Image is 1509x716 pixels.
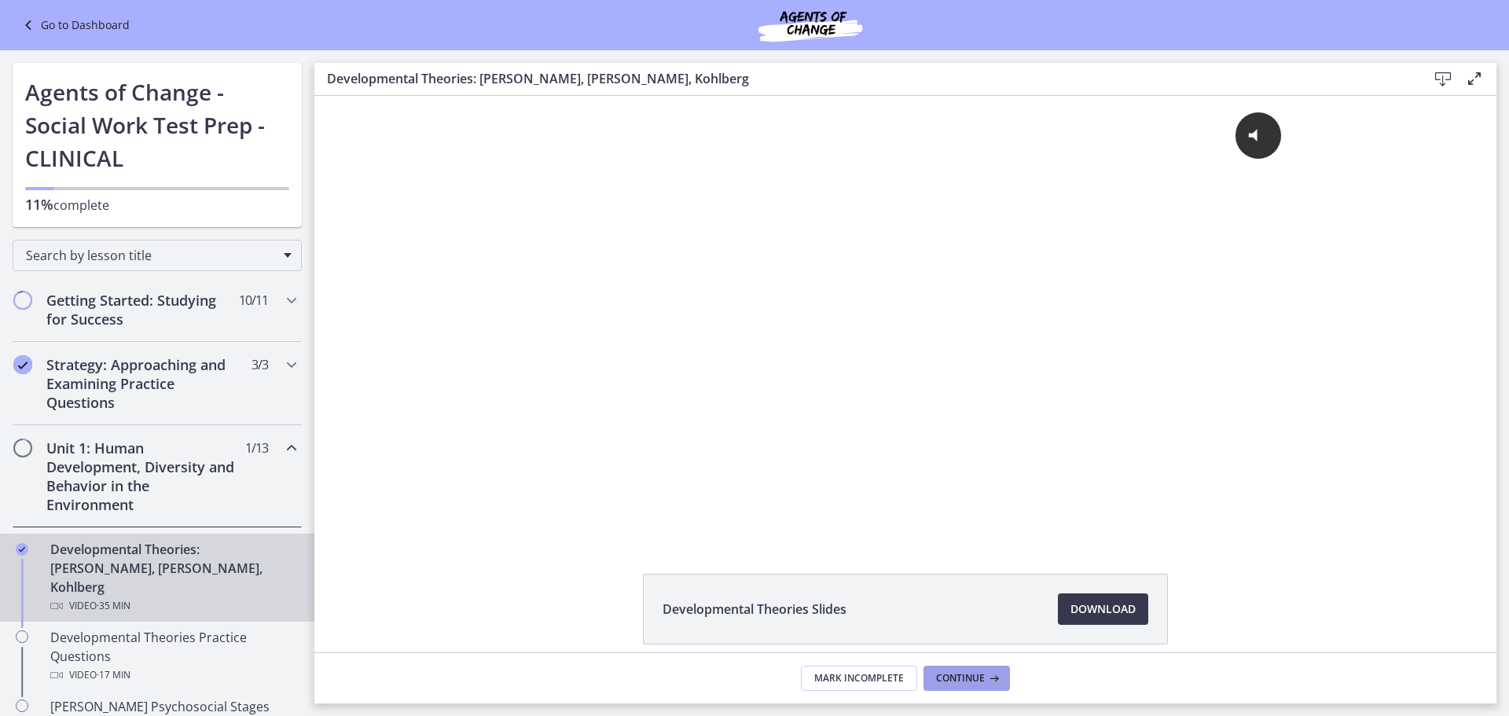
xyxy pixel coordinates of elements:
[46,355,238,412] h2: Strategy: Approaching and Examining Practice Questions
[50,540,296,615] div: Developmental Theories: [PERSON_NAME], [PERSON_NAME], Kohlberg
[251,355,268,374] span: 3 / 3
[923,666,1010,691] button: Continue
[46,291,238,329] h2: Getting Started: Studying for Success
[663,600,846,619] span: Developmental Theories Slides
[245,439,268,457] span: 1 / 13
[1070,600,1136,619] span: Download
[46,439,238,514] h2: Unit 1: Human Development, Diversity and Behavior in the Environment
[19,16,130,35] a: Go to Dashboard
[13,355,32,374] i: Completed
[50,666,296,685] div: Video
[25,75,289,174] h1: Agents of Change - Social Work Test Prep - CLINICAL
[314,96,1496,538] iframe: Video Lesson
[97,666,130,685] span: · 17 min
[50,597,296,615] div: Video
[26,247,276,264] span: Search by lesson title
[13,240,302,271] div: Search by lesson title
[327,69,1402,88] h3: Developmental Theories: [PERSON_NAME], [PERSON_NAME], Kohlberg
[716,6,905,44] img: Agents of Change
[50,628,296,685] div: Developmental Theories Practice Questions
[25,195,289,215] p: complete
[25,195,53,214] span: 11%
[239,291,268,310] span: 10 / 11
[814,672,904,685] span: Mark Incomplete
[1058,593,1148,625] a: Download
[97,597,130,615] span: · 35 min
[936,672,985,685] span: Continue
[801,666,917,691] button: Mark Incomplete
[16,543,28,556] i: Completed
